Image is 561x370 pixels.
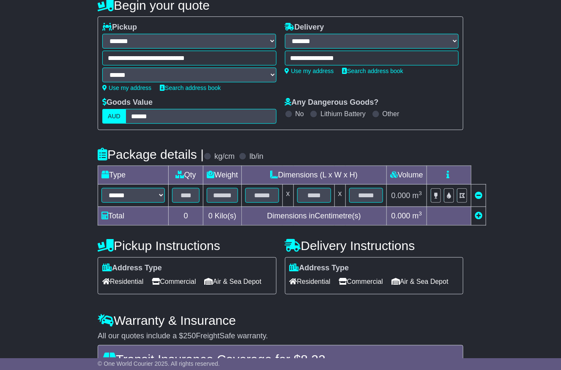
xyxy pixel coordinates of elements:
[208,212,213,220] span: 0
[102,98,153,107] label: Goods Value
[475,212,482,220] a: Add new item
[419,190,422,196] sup: 3
[98,360,220,367] span: © One World Courier 2025. All rights reserved.
[391,212,410,220] span: 0.000
[169,166,203,185] td: Qty
[98,166,169,185] td: Type
[205,275,262,288] span: Air & Sea Depot
[98,313,463,327] h4: Warranty & Insurance
[98,239,276,253] h4: Pickup Instructions
[241,166,386,185] td: Dimensions (L x W x H)
[320,110,366,118] label: Lithium Battery
[301,352,326,366] span: 8.22
[391,275,449,288] span: Air & Sea Depot
[339,275,383,288] span: Commercial
[152,275,196,288] span: Commercial
[290,264,349,273] label: Address Type
[98,332,463,341] div: All our quotes include a $ FreightSafe warranty.
[102,23,137,32] label: Pickup
[413,191,422,200] span: m
[103,352,458,366] h4: Transit Insurance Coverage for $
[413,212,422,220] span: m
[391,191,410,200] span: 0.000
[183,332,196,340] span: 250
[169,207,203,225] td: 0
[296,110,304,118] label: No
[285,239,463,253] h4: Delivery Instructions
[102,275,143,288] span: Residential
[203,207,242,225] td: Kilo(s)
[102,84,151,91] a: Use my address
[98,207,169,225] td: Total
[98,147,204,161] h4: Package details |
[334,185,345,207] td: x
[285,23,324,32] label: Delivery
[203,166,242,185] td: Weight
[285,68,334,74] a: Use my address
[285,98,379,107] label: Any Dangerous Goods?
[249,152,263,161] label: lb/in
[102,264,162,273] label: Address Type
[290,275,331,288] span: Residential
[214,152,235,161] label: kg/cm
[419,210,422,217] sup: 3
[282,185,293,207] td: x
[383,110,400,118] label: Other
[241,207,386,225] td: Dimensions in Centimetre(s)
[160,84,221,91] a: Search address book
[342,68,403,74] a: Search address book
[386,166,427,185] td: Volume
[102,109,126,124] label: AUD
[475,191,482,200] a: Remove this item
